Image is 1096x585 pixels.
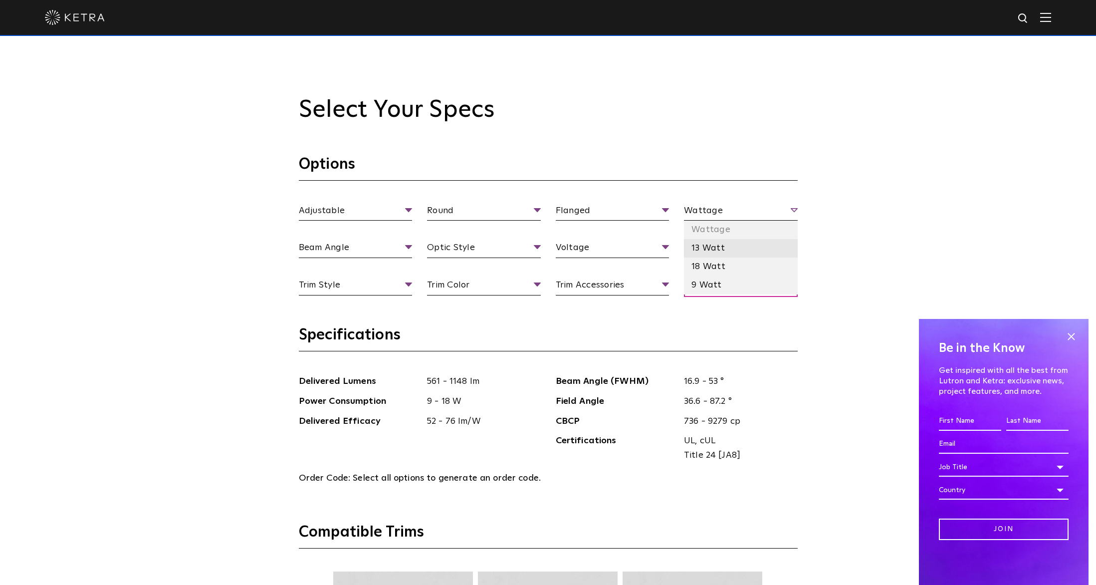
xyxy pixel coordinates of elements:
span: Trim Color [427,278,541,295]
div: Job Title [939,458,1069,477]
input: Join [939,519,1069,540]
h3: Compatible Trims [299,523,798,549]
span: 736 - 9279 cp [676,414,798,429]
span: Delivered Lumens [299,374,420,389]
input: Email [939,435,1069,454]
img: search icon [1017,12,1030,25]
img: ketra-logo-2019-white [45,10,105,25]
span: Field Angle [556,394,677,409]
span: Round [427,204,541,221]
p: Get inspired with all the best from Lutron and Ketra: exclusive news, project features, and more. [939,365,1069,396]
img: Hamburger%20Nav.svg [1040,12,1051,22]
span: UL, cUL [684,434,790,448]
span: CBCP [556,414,677,429]
span: Certifications [556,434,677,463]
div: Country [939,481,1069,500]
span: 9 - 18 W [420,394,541,409]
span: Beam Angle [299,241,413,258]
span: Optic Style [427,241,541,258]
span: Voltage [556,241,669,258]
h3: Specifications [299,325,798,351]
span: 561 - 1148 lm [420,374,541,389]
span: 36.6 - 87.2 ° [676,394,798,409]
span: Trim Accessories [556,278,669,295]
h3: Options [299,155,798,181]
span: Delivered Efficacy [299,414,420,429]
li: 18 Watt [684,258,798,276]
span: Power Consumption [299,394,420,409]
span: Select all options to generate an order code. [353,474,541,483]
li: Wattage [684,221,798,239]
span: 52 - 76 lm/W [420,414,541,429]
input: Last Name [1006,412,1069,431]
span: Title 24 [JA8] [684,448,790,463]
h4: Be in the Know [939,339,1069,358]
span: Adjustable [299,204,413,221]
span: Beam Angle (FWHM) [556,374,677,389]
span: Order Code: [299,474,351,483]
input: First Name [939,412,1001,431]
li: 9 Watt [684,276,798,294]
span: 16.9 - 53 ° [676,374,798,389]
span: Trim Style [299,278,413,295]
span: Flanged [556,204,669,221]
li: 13 Watt [684,239,798,258]
span: Wattage [684,204,798,221]
h2: Select Your Specs [299,96,798,125]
